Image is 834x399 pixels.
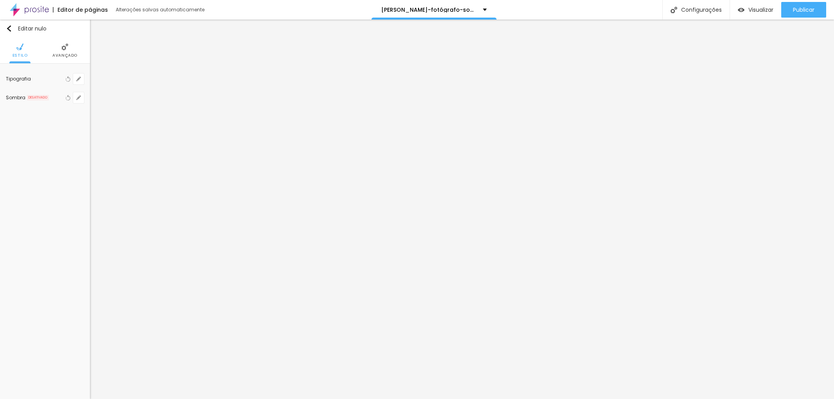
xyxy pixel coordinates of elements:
button: Visualizar [730,2,781,18]
font: Editor de páginas [57,6,108,14]
font: Sombra [6,94,25,101]
font: Estilo [13,52,28,58]
font: Visualizar [748,6,773,14]
font: [PERSON_NAME]-fotógrafo-sobre-mim [381,6,495,14]
button: Publicar [781,2,826,18]
img: Ícone [6,25,12,32]
img: view-1.svg [738,7,744,13]
font: DESATIVADO [29,95,47,100]
iframe: Editor [90,20,834,399]
font: Publicar [793,6,814,14]
font: Editar nulo [18,25,47,32]
font: Avançado [52,52,77,58]
img: Ícone [16,43,23,50]
font: Alterações salvas automaticamente [116,6,204,13]
img: Ícone [61,43,68,50]
font: Tipografia [6,75,31,82]
font: Configurações [681,6,722,14]
img: Ícone [671,7,677,13]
